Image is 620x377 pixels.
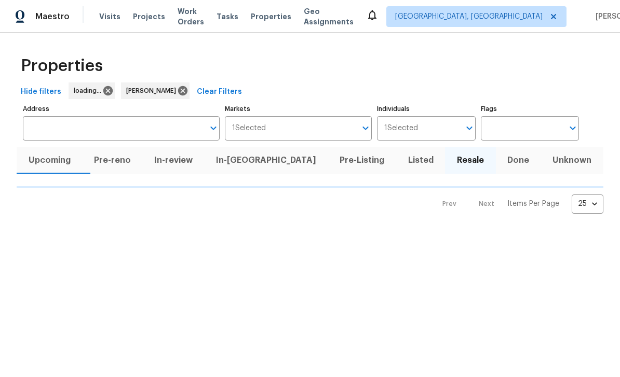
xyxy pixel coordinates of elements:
span: Hide filters [21,86,61,99]
span: Geo Assignments [304,6,354,27]
span: In-[GEOGRAPHIC_DATA] [211,153,322,167]
label: Individuals [377,106,475,112]
span: [GEOGRAPHIC_DATA], [GEOGRAPHIC_DATA] [395,11,543,22]
span: Unknown [547,153,597,167]
div: 25 [572,190,603,217]
span: Resale [451,153,489,167]
label: Markets [225,106,372,112]
label: Address [23,106,220,112]
span: Work Orders [178,6,204,27]
span: In-review [149,153,198,167]
span: Clear Filters [197,86,242,99]
span: 1 Selected [232,124,266,133]
span: Properties [251,11,291,22]
span: Maestro [35,11,70,22]
span: [PERSON_NAME] [126,86,180,96]
span: loading... [74,86,105,96]
span: Projects [133,11,165,22]
span: 1 Selected [384,124,418,133]
button: Open [358,121,373,135]
label: Flags [481,106,579,112]
span: Visits [99,11,120,22]
span: Upcoming [23,153,76,167]
button: Hide filters [17,82,65,102]
p: Items Per Page [507,199,559,209]
span: Listed [402,153,439,167]
div: loading... [69,82,115,99]
span: Pre-reno [88,153,136,167]
span: Pre-Listing [334,153,390,167]
div: [PERSON_NAME] [121,82,190,99]
button: Open [462,121,477,135]
span: Tasks [217,13,238,20]
span: Done [502,153,535,167]
button: Open [206,121,221,135]
button: Open [565,121,580,135]
button: Clear Filters [193,82,246,102]
span: Properties [21,61,103,71]
nav: Pagination Navigation [433,194,603,214]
